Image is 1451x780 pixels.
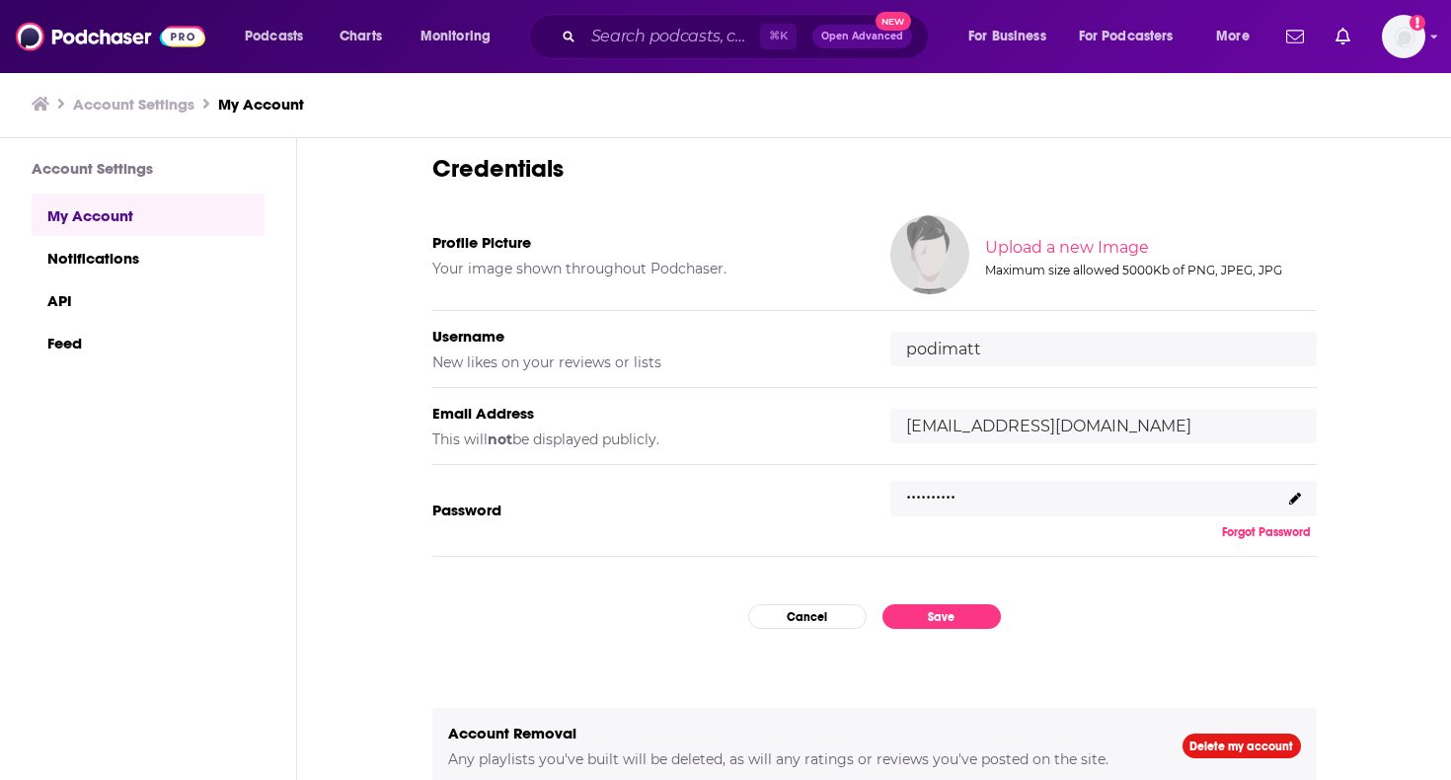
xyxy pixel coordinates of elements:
img: Your profile image [890,215,969,294]
h5: Your image shown throughout Podchaser. [432,260,859,277]
button: Save [882,604,1001,629]
h5: Profile Picture [432,233,859,252]
span: Monitoring [420,23,491,50]
p: .......... [906,476,955,505]
span: Logged in as podimatt [1382,15,1425,58]
a: Delete my account [1183,734,1301,758]
h5: Email Address [432,404,859,423]
a: My Account [32,194,265,236]
button: Open AdvancedNew [812,25,912,48]
div: Search podcasts, credits, & more... [548,14,948,59]
span: More [1216,23,1250,50]
h5: Password [432,501,859,519]
a: Charts [327,21,394,52]
span: Podcasts [245,23,303,50]
button: open menu [1066,21,1202,52]
input: email [890,409,1317,443]
span: ⌘ K [760,24,797,49]
button: open menu [1202,21,1274,52]
span: Charts [340,23,382,50]
span: For Business [968,23,1046,50]
a: Show notifications dropdown [1328,20,1358,53]
span: For Podcasters [1079,23,1174,50]
a: Account Settings [73,95,194,114]
span: Open Advanced [821,32,903,41]
h5: This will be displayed publicly. [432,430,859,448]
input: username [890,332,1317,366]
h5: New likes on your reviews or lists [432,353,859,371]
input: Search podcasts, credits, & more... [583,21,760,52]
svg: Add a profile image [1410,15,1425,31]
button: Cancel [748,604,867,629]
img: User Profile [1382,15,1425,58]
h5: Username [432,327,859,346]
button: open menu [231,21,329,52]
h3: Account Settings [32,159,265,178]
h5: Account Removal [448,724,1151,742]
h5: Any playlists you've built will be deleted, as will any ratings or reviews you've posted on the s... [448,750,1151,768]
span: New [876,12,911,31]
button: Show profile menu [1382,15,1425,58]
button: Forgot Password [1216,524,1317,540]
img: Podchaser - Follow, Share and Rate Podcasts [16,18,205,55]
a: Notifications [32,236,265,278]
button: open menu [407,21,516,52]
a: API [32,278,265,321]
a: Show notifications dropdown [1278,20,1312,53]
b: not [488,430,512,448]
a: Feed [32,321,265,363]
button: open menu [955,21,1071,52]
div: Maximum size allowed 5000Kb of PNG, JPEG, JPG [985,263,1313,277]
h3: Credentials [432,153,1317,184]
a: My Account [218,95,304,114]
